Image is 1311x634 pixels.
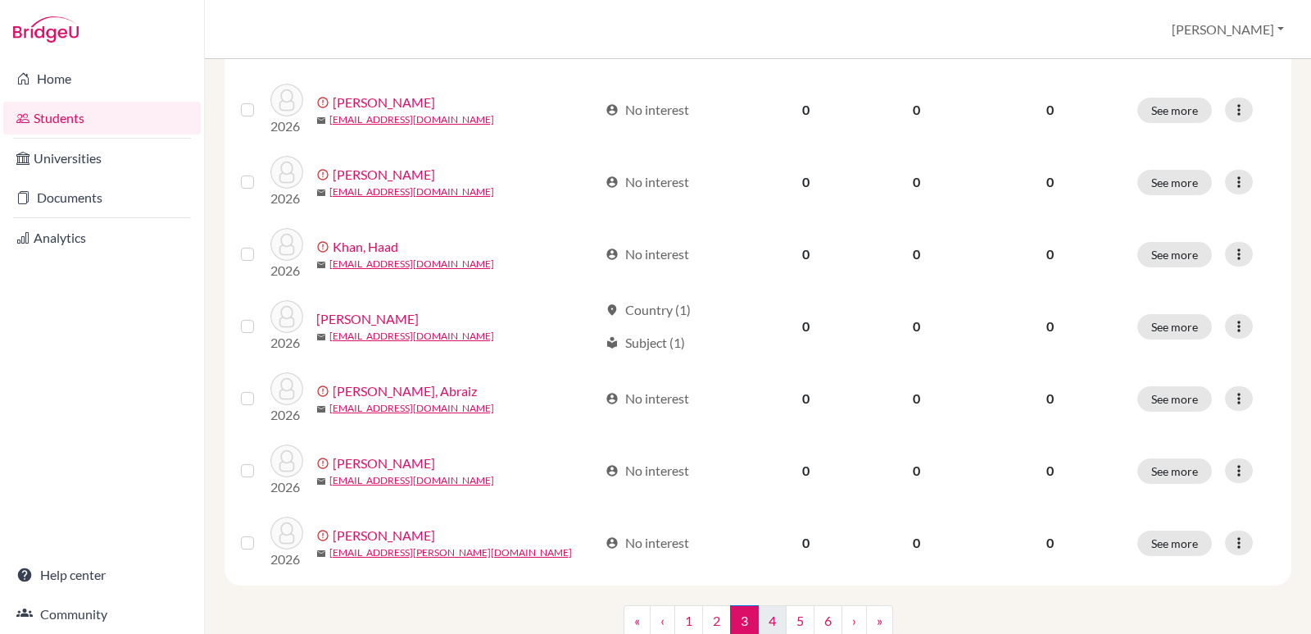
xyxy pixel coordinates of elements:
a: [EMAIL_ADDRESS][PERSON_NAME][DOMAIN_NAME] [329,545,572,560]
p: 2026 [270,550,303,569]
img: Malik, Anya [270,445,303,477]
button: See more [1137,170,1212,195]
a: Home [3,62,201,95]
p: 0 [982,172,1118,192]
td: 0 [860,290,973,363]
div: No interest [606,100,689,120]
button: See more [1137,386,1212,412]
span: mail [316,549,326,559]
span: account_circle [606,248,619,261]
a: Help center [3,559,201,591]
span: account_circle [606,103,619,116]
div: No interest [606,461,689,481]
a: Documents [3,181,201,214]
span: account_circle [606,176,619,189]
button: See more [1137,531,1212,556]
span: error_outline [316,96,333,109]
span: error_outline [316,457,333,470]
span: error_outline [316,385,333,398]
p: 2026 [270,405,303,425]
a: [PERSON_NAME], Abraiz [333,381,477,401]
p: 0 [982,244,1118,264]
td: 0 [752,435,860,507]
td: 0 [752,290,860,363]
span: error_outline [316,529,333,542]
td: 0 [752,218,860,290]
td: 0 [752,363,860,435]
img: Malik, Abraiz [270,372,303,405]
td: 0 [860,507,973,579]
a: Students [3,102,201,135]
button: See more [1137,458,1212,484]
p: 2026 [270,477,303,497]
span: error_outline [316,168,333,181]
button: See more [1137,242,1212,267]
a: [PERSON_NAME] [333,93,435,112]
p: 0 [982,100,1118,120]
td: 0 [860,146,973,218]
span: mail [316,332,326,342]
a: [PERSON_NAME] [333,165,435,185]
a: [PERSON_NAME] [316,309,419,329]
a: Analytics [3,221,201,254]
img: Khan, Ayyan [270,156,303,189]
span: account_circle [606,464,619,477]
a: Community [3,598,201,631]
span: mail [316,260,326,270]
span: account_circle [606,536,619,550]
a: [PERSON_NAME] [333,526,435,545]
a: [PERSON_NAME] [333,454,435,473]
img: Khan, Haad [270,228,303,261]
p: 2026 [270,116,303,136]
button: [PERSON_NAME] [1164,14,1291,45]
img: Mohammad, Faseeh [270,517,303,550]
p: 2026 [270,261,303,281]
p: 2026 [270,189,303,208]
span: local_library [606,336,619,349]
div: Country (1) [606,300,691,320]
span: mail [316,116,326,125]
div: No interest [606,533,689,553]
a: [EMAIL_ADDRESS][DOMAIN_NAME] [329,329,494,344]
p: 0 [982,533,1118,553]
span: location_on [606,303,619,317]
td: 0 [752,146,860,218]
a: [EMAIL_ADDRESS][DOMAIN_NAME] [329,401,494,416]
div: No interest [606,172,689,192]
button: See more [1137,314,1212,340]
p: 0 [982,461,1118,481]
img: Khan, Rayid [270,300,303,333]
td: 0 [752,507,860,579]
td: 0 [860,435,973,507]
img: Bridge-U [13,16,79,43]
a: [EMAIL_ADDRESS][DOMAIN_NAME] [329,185,494,199]
span: account_circle [606,392,619,405]
a: Universities [3,142,201,175]
p: 0 [982,389,1118,408]
a: [EMAIL_ADDRESS][DOMAIN_NAME] [329,112,494,127]
a: Khan, Haad [333,237,398,257]
span: error_outline [316,240,333,253]
td: 0 [752,74,860,146]
span: mail [316,404,326,414]
button: See more [1137,98,1212,123]
a: [EMAIL_ADDRESS][DOMAIN_NAME] [329,257,494,271]
a: [EMAIL_ADDRESS][DOMAIN_NAME] [329,473,494,488]
div: No interest [606,389,689,408]
p: 2026 [270,333,303,353]
span: mail [316,188,326,198]
td: 0 [860,74,973,146]
div: Subject (1) [606,333,685,353]
span: mail [316,477,326,486]
img: Khan, Ayma [270,84,303,116]
td: 0 [860,218,973,290]
div: No interest [606,244,689,264]
p: 0 [982,317,1118,336]
td: 0 [860,363,973,435]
